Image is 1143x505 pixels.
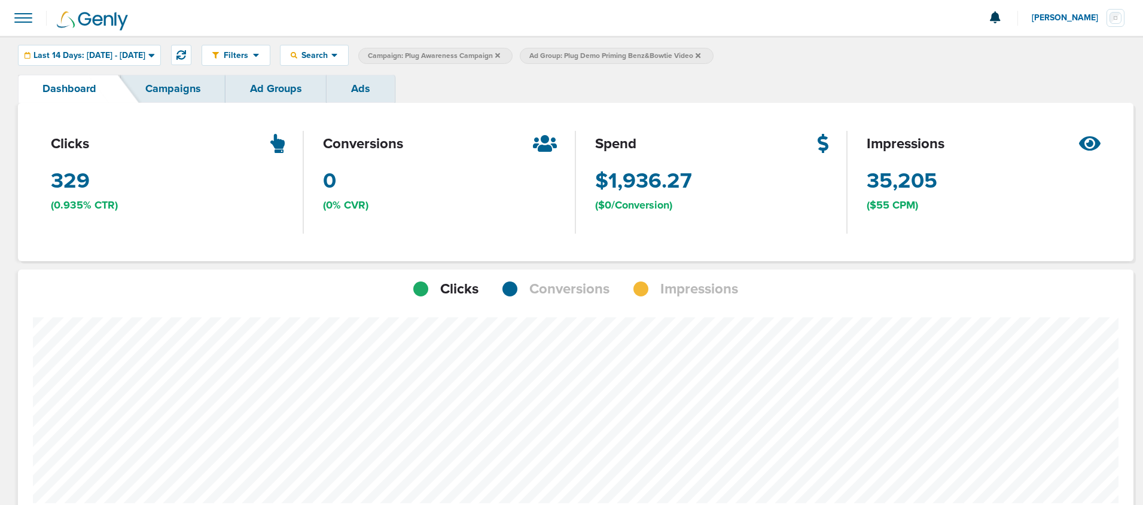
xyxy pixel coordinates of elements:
span: 0 [323,166,336,196]
img: Genly [57,11,128,30]
span: (0% CVR) [323,198,368,213]
span: 35,205 [867,166,937,196]
span: Last 14 Days: [DATE] - [DATE] [33,51,145,60]
span: Filters [219,50,253,60]
span: Impressions [660,279,738,299]
a: Campaigns [121,75,225,103]
span: Clicks [440,279,478,299]
span: ($0/Conversion) [595,198,672,213]
span: ($55 CPM) [867,198,918,213]
span: Search [297,50,331,60]
span: Conversions [529,279,609,299]
span: spend [595,134,636,154]
a: Dashboard [18,75,121,103]
a: Ads [327,75,395,103]
span: [PERSON_NAME] [1032,14,1107,22]
span: (0.935% CTR) [51,198,118,213]
span: clicks [51,134,89,154]
span: impressions [867,134,944,154]
span: $1,936.27 [595,166,692,196]
span: 329 [51,166,90,196]
span: conversions [323,134,403,154]
a: Ad Groups [225,75,327,103]
span: Campaign: Plug Awareness Campaign [368,51,500,61]
span: Ad Group: Plug Demo Priming Benz&Bowtie Video [529,51,700,61]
